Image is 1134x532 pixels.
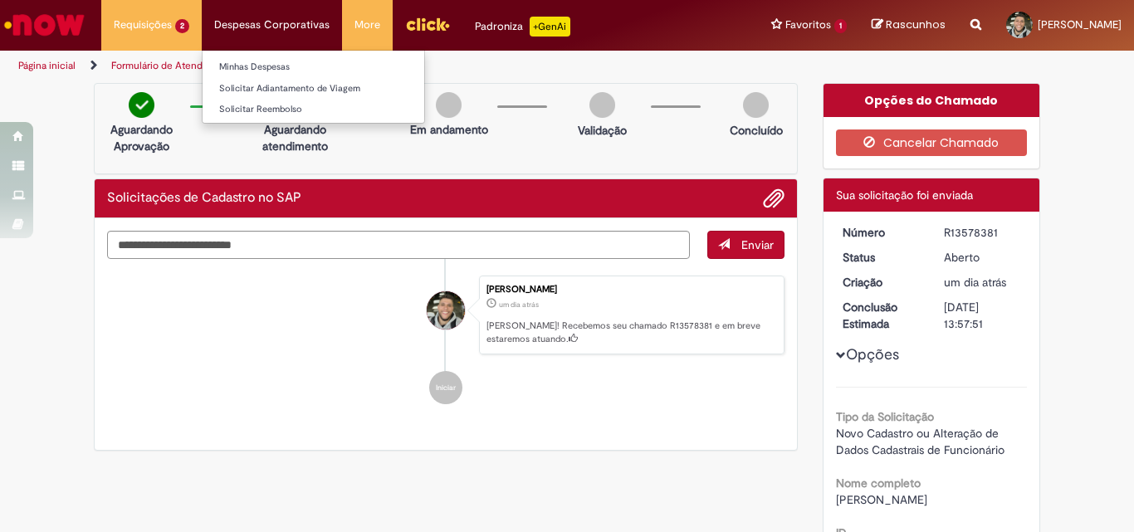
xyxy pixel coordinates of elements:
img: check-circle-green.png [129,92,154,118]
span: Novo Cadastro ou Alteração de Dados Cadastrais de Funcionário [836,426,1004,457]
ul: Histórico de tíquete [107,259,785,422]
span: [PERSON_NAME] [836,492,927,507]
p: +GenAi [530,17,570,37]
a: Minhas Despesas [203,58,424,76]
ul: Despesas Corporativas [202,50,425,124]
dt: Conclusão Estimada [830,299,932,332]
span: 2 [175,19,189,33]
span: Enviar [741,237,774,252]
p: Concluído [730,122,783,139]
img: img-circle-grey.png [436,92,462,118]
div: Padroniza [475,17,570,37]
a: Formulário de Atendimento [111,59,234,72]
button: Enviar [707,231,785,259]
a: Solicitar Adiantamento de Viagem [203,80,424,98]
span: um dia atrás [944,275,1006,290]
img: img-circle-grey.png [743,92,769,118]
ul: Trilhas de página [12,51,744,81]
button: Cancelar Chamado [836,129,1028,156]
p: Aguardando atendimento [255,121,335,154]
a: Solicitar Reembolso [203,100,424,119]
p: Aguardando Aprovação [101,121,182,154]
a: Rascunhos [872,17,946,33]
p: Validação [578,122,627,139]
b: Tipo da Solicitação [836,409,934,424]
span: More [354,17,380,33]
a: Página inicial [18,59,76,72]
div: R13578381 [944,224,1021,241]
img: ServiceNow [2,8,87,41]
span: Favoritos [785,17,831,33]
dt: Número [830,224,932,241]
div: Igor Alves Andrade [427,291,465,329]
b: Nome completo [836,476,921,491]
img: click_logo_yellow_360x200.png [405,12,450,37]
span: um dia atrás [499,300,539,310]
dt: Criação [830,274,932,290]
div: [PERSON_NAME] [486,285,775,295]
span: 1 [834,19,847,33]
button: Adicionar anexos [763,188,785,209]
h2: Solicitações de Cadastro no SAP Histórico de tíquete [107,191,301,206]
span: Rascunhos [886,17,946,32]
textarea: Digite sua mensagem aqui... [107,231,690,259]
p: [PERSON_NAME]! Recebemos seu chamado R13578381 e em breve estaremos atuando. [486,320,775,345]
div: Aberto [944,249,1021,266]
li: Igor Alves Andrade [107,276,785,355]
time: 29/09/2025 16:57:48 [944,275,1006,290]
span: [PERSON_NAME] [1038,17,1122,32]
dt: Status [830,249,932,266]
p: Em andamento [410,121,488,138]
span: Despesas Corporativas [214,17,330,33]
div: [DATE] 13:57:51 [944,299,1021,332]
span: Requisições [114,17,172,33]
div: 29/09/2025 16:57:48 [944,274,1021,290]
span: Sua solicitação foi enviada [836,188,973,203]
img: img-circle-grey.png [589,92,615,118]
div: Opções do Chamado [824,84,1040,117]
time: 29/09/2025 16:57:48 [499,300,539,310]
